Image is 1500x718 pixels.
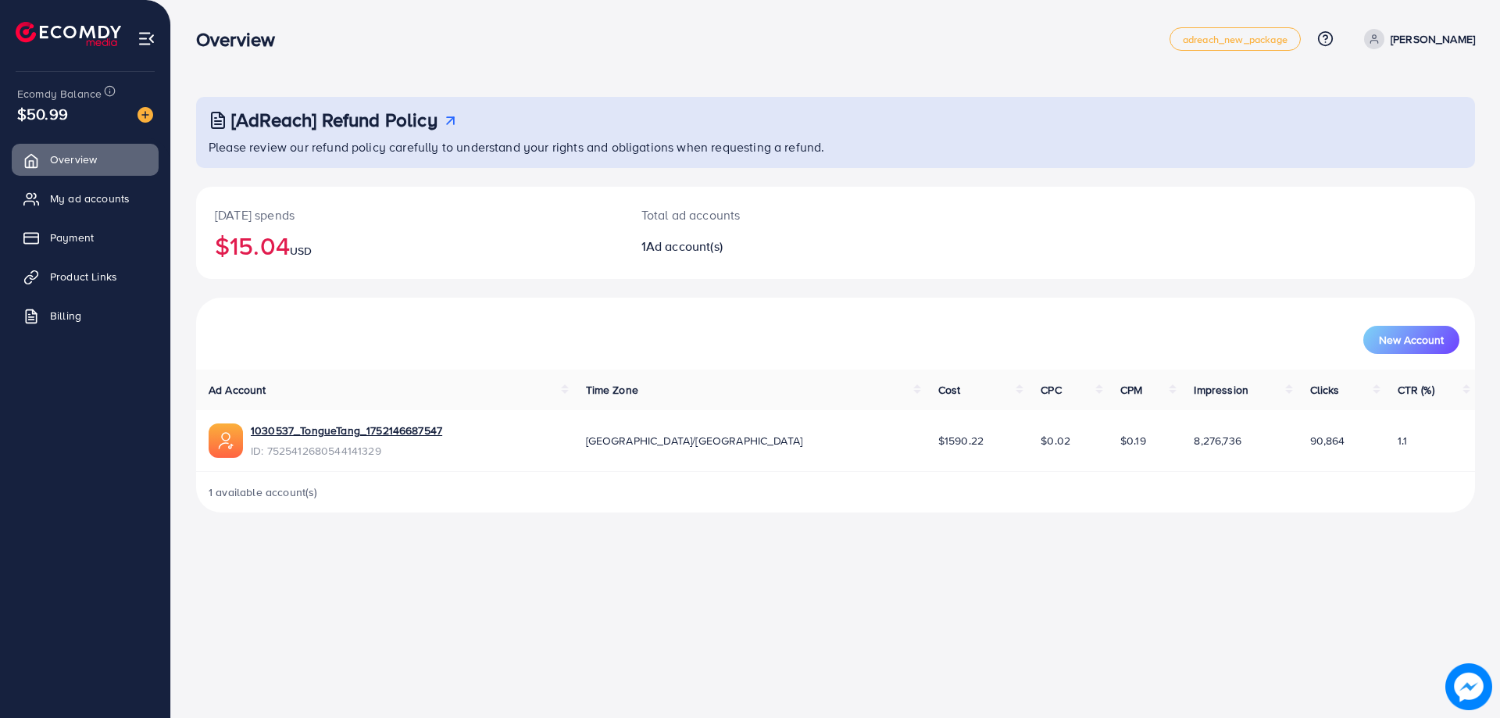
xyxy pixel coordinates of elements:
h3: Overview [196,28,287,51]
span: CPC [1041,382,1061,398]
span: USD [290,243,312,259]
span: Ad account(s) [646,238,723,255]
p: [PERSON_NAME] [1391,30,1475,48]
button: New Account [1363,326,1459,354]
span: 1 available account(s) [209,484,318,500]
span: Ad Account [209,382,266,398]
span: My ad accounts [50,191,130,206]
span: $50.99 [17,102,68,125]
span: ID: 7525412680544141329 [251,443,442,459]
span: Ecomdy Balance [17,86,102,102]
img: logo [16,22,121,46]
h2: $15.04 [215,230,604,260]
span: CTR (%) [1398,382,1434,398]
span: [GEOGRAPHIC_DATA]/[GEOGRAPHIC_DATA] [586,433,803,448]
span: 90,864 [1310,433,1345,448]
a: Product Links [12,261,159,292]
img: ic-ads-acc.e4c84228.svg [209,423,243,458]
span: 8,276,736 [1194,433,1241,448]
a: adreach_new_package [1170,27,1301,51]
span: $0.19 [1120,433,1146,448]
img: image [1445,663,1492,710]
span: Time Zone [586,382,638,398]
span: Payment [50,230,94,245]
span: Cost [938,382,961,398]
span: Product Links [50,269,117,284]
a: Overview [12,144,159,175]
span: Impression [1194,382,1248,398]
span: CPM [1120,382,1142,398]
p: [DATE] spends [215,205,604,224]
a: 1030537_TongueTang_1752146687547 [251,423,442,438]
span: Overview [50,152,97,167]
span: adreach_new_package [1183,34,1287,45]
a: My ad accounts [12,183,159,214]
span: $1590.22 [938,433,984,448]
a: Payment [12,222,159,253]
p: Total ad accounts [641,205,923,224]
a: [PERSON_NAME] [1358,29,1475,49]
img: image [137,107,153,123]
span: 1.1 [1398,433,1407,448]
span: Billing [50,308,81,323]
img: menu [137,30,155,48]
h3: [AdReach] Refund Policy [231,109,437,131]
span: $0.02 [1041,433,1070,448]
span: New Account [1379,334,1444,345]
p: Please review our refund policy carefully to understand your rights and obligations when requesti... [209,138,1466,156]
a: Billing [12,300,159,331]
h2: 1 [641,239,923,254]
span: Clicks [1310,382,1340,398]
